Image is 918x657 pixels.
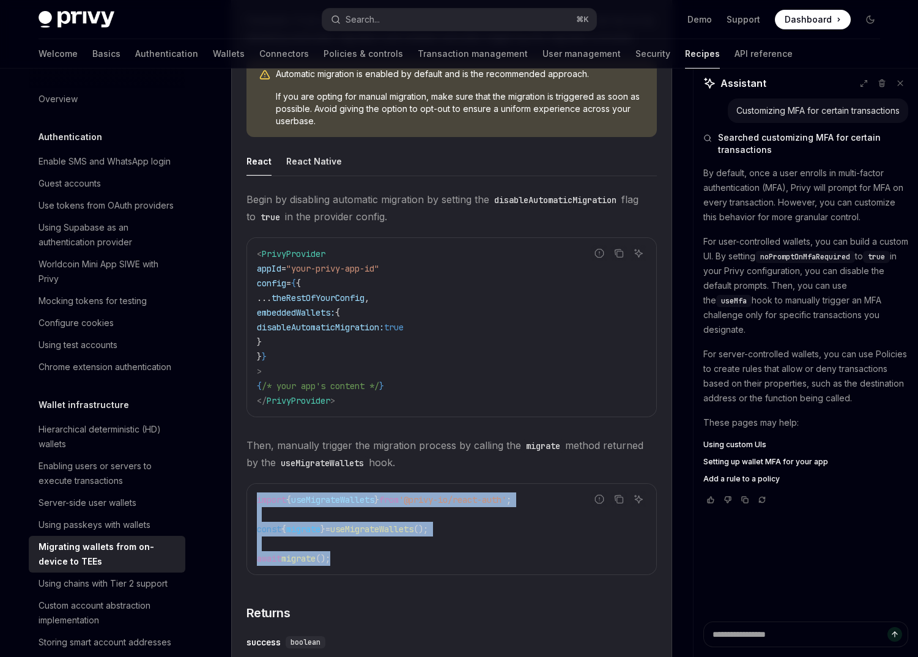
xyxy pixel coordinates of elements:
span: Automatic migration is enabled by default and is the recommended approach. [276,68,645,80]
svg: Warning [259,69,271,81]
div: Hierarchical deterministic (HD) wallets [39,422,178,451]
span: /* your app's content */ [262,380,379,392]
span: = [286,278,291,289]
p: For user-controlled wallets, you can build a custom UI. By setting to in your Privy configuration... [703,234,908,337]
span: PrivyProvider [262,248,325,259]
span: config [257,278,286,289]
span: "your-privy-app-id" [286,263,379,274]
span: </ [257,395,267,406]
a: Dashboard [775,10,851,29]
a: Enabling users or servers to execute transactions [29,455,185,492]
span: Then, manually trigger the migration process by calling the method returned by the hook. [246,437,657,471]
span: import [257,494,286,505]
span: { [281,524,286,535]
a: Storing smart account addresses [29,631,185,653]
button: Report incorrect code [591,491,607,507]
span: } [262,351,267,362]
div: Overview [39,92,78,106]
a: Using passkeys with wallets [29,514,185,536]
p: For server-controlled wallets, you can use Policies to create rules that allow or deny transactio... [703,347,908,406]
div: Using passkeys with wallets [39,518,150,532]
div: Use tokens from OAuth providers [39,198,174,213]
div: Using chains with Tier 2 support [39,576,168,591]
div: Using test accounts [39,338,117,352]
a: Custom account abstraction implementation [29,595,185,631]
button: Copy the contents from the code block [611,245,627,261]
span: { [291,278,296,289]
span: { [335,307,340,318]
a: Connectors [259,39,309,69]
div: Mocking tokens for testing [39,294,147,308]
a: Hierarchical deterministic (HD) wallets [29,418,185,455]
div: Worldcoin Mini App SIWE with Privy [39,257,178,286]
div: Custom account abstraction implementation [39,598,178,628]
span: await [257,553,281,564]
span: Returns [246,604,291,622]
button: React [246,147,272,176]
a: Add a rule to a policy [703,474,908,484]
code: disableAutomaticMigration [489,193,621,207]
a: Authentication [135,39,198,69]
span: true [868,252,885,262]
span: { [296,278,301,289]
a: Using Supabase as an authentication provider [29,217,185,253]
span: Assistant [720,76,766,91]
button: Searched customizing MFA for certain transactions [703,132,908,156]
a: User management [542,39,621,69]
div: Guest accounts [39,176,101,191]
a: Welcome [39,39,78,69]
span: migrate [281,553,316,564]
button: Ask AI [631,245,646,261]
span: Using custom UIs [703,440,766,450]
a: Basics [92,39,120,69]
span: If you are opting for manual migration, make sure that the migration is triggered as soon as poss... [276,91,645,127]
a: Using test accounts [29,334,185,356]
div: Chrome extension authentication [39,360,171,374]
img: dark logo [39,11,114,28]
span: theRestOfYourConfig [272,292,365,303]
a: Transaction management [418,39,528,69]
a: Using chains with Tier 2 support [29,573,185,595]
span: } [379,380,384,392]
span: Setting up wallet MFA for your app [703,457,828,467]
a: Migrating wallets from on-device to TEEs [29,536,185,573]
div: Customizing MFA for certain transactions [736,105,900,117]
span: = [281,263,286,274]
span: ... [257,292,272,303]
span: > [257,366,262,377]
div: Storing smart account addresses [39,635,171,650]
a: Server-side user wallets [29,492,185,514]
span: '@privy-io/react-auth' [399,494,506,505]
span: disableAutomaticMigration: [257,322,384,333]
span: Add a rule to a policy [703,474,780,484]
h5: Authentication [39,130,102,144]
a: Policies & controls [324,39,403,69]
button: Send message [887,627,902,642]
span: true [384,322,404,333]
span: } [257,351,262,362]
a: Using custom UIs [703,440,908,450]
a: Security [635,39,670,69]
span: { [286,494,291,505]
a: Demo [687,13,712,26]
span: ⌘ K [576,15,589,24]
div: Server-side user wallets [39,496,136,510]
span: PrivyProvider [267,395,330,406]
a: Recipes [685,39,720,69]
span: migrate [286,524,320,535]
span: { [257,380,262,392]
code: true [256,210,285,224]
a: Mocking tokens for testing [29,290,185,312]
a: Chrome extension authentication [29,356,185,378]
span: Dashboard [785,13,832,26]
a: Worldcoin Mini App SIWE with Privy [29,253,185,290]
a: Setting up wallet MFA for your app [703,457,908,467]
span: > [330,395,335,406]
div: Enable SMS and WhatsApp login [39,154,171,169]
span: embeddedWallets: [257,307,335,318]
span: useMigrateWallets [330,524,413,535]
a: Use tokens from OAuth providers [29,195,185,217]
span: const [257,524,281,535]
span: (); [413,524,428,535]
span: Begin by disabling automatic migration by setting the flag to in the provider config. [246,191,657,225]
